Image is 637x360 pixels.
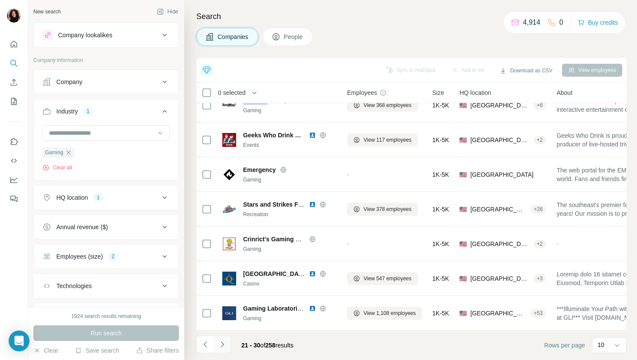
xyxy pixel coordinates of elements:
[243,131,305,139] span: Geeks Who Drink LLC
[243,236,312,243] span: Crinrict's Gaming World
[364,275,412,282] span: View 547 employees
[7,153,21,169] button: Use Surfe API
[533,240,546,248] div: + 2
[243,201,380,208] span: Stars and Strikes Family Entertainment Centers
[470,101,530,110] span: [GEOGRAPHIC_DATA], [US_STATE]
[75,346,119,355] button: Save search
[432,101,449,110] span: 1K-5K
[222,133,236,147] img: Logo of Geeks Who Drink LLC
[347,171,349,178] span: -
[432,274,449,283] span: 1K-5K
[544,341,585,350] span: Rows per page
[108,253,118,260] div: 2
[34,276,179,296] button: Technologies
[56,252,103,261] div: Employees (size)
[34,71,179,92] button: Company
[347,133,418,146] button: View 117 employees
[459,274,467,283] span: 🇺🇸
[34,187,179,208] button: HQ location1
[7,75,21,90] button: Enrich CSV
[364,309,416,317] span: View 1,108 employees
[598,341,604,349] p: 10
[309,305,316,312] img: LinkedIn logo
[556,88,572,97] span: About
[470,274,530,283] span: [GEOGRAPHIC_DATA], [US_STATE]
[56,78,82,86] div: Company
[364,205,412,213] span: View 378 employees
[196,336,214,353] button: Navigate to previous page
[364,136,412,144] span: View 117 employees
[364,101,412,109] span: View 368 employees
[222,272,236,285] img: Logo of Northern Quest Resort AND Casino
[7,191,21,207] button: Feedback
[7,9,21,23] img: Avatar
[34,101,179,125] button: Industry1
[243,270,308,277] span: [GEOGRAPHIC_DATA]
[222,98,236,112] img: Logo of ZeniMax
[218,32,249,41] span: Companies
[83,107,93,115] div: 1
[459,101,467,110] span: 🇺🇸
[459,240,467,248] span: 🇺🇸
[459,205,467,214] span: 🇺🇸
[578,16,618,29] button: Buy credits
[9,331,29,351] div: Open Intercom Messenger
[33,8,61,16] div: New search
[309,270,316,277] img: LinkedIn logo
[347,307,422,320] button: View 1,108 employees
[34,217,179,237] button: Annual revenue ($)
[347,88,377,97] span: Employees
[42,164,72,172] button: Clear all
[347,240,349,247] span: -
[243,211,337,218] div: Recreation
[260,342,266,349] span: of
[243,141,337,149] div: Events
[432,170,449,179] span: 1K-5K
[265,342,275,349] span: 258
[347,203,418,216] button: View 378 employees
[218,88,246,97] span: 0 selected
[243,305,358,312] span: Gaming Laboratories International (GLI)
[559,17,563,28] p: 0
[347,272,418,285] button: View 547 employees
[243,165,276,174] span: Emergency
[494,64,558,77] button: Download as CSV
[241,342,260,349] span: 21 - 30
[56,223,108,231] div: Annual revenue ($)
[222,168,236,182] img: Logo of Emergency
[33,346,58,355] button: Clear
[432,309,449,318] span: 1K-5K
[523,17,540,28] p: 4,914
[58,31,112,39] div: Company lookalikes
[470,170,533,179] span: [GEOGRAPHIC_DATA]
[459,88,491,97] span: HQ location
[459,309,467,318] span: 🇺🇸
[222,202,236,216] img: Logo of Stars and Strikes Family Entertainment Centers
[71,312,141,320] div: 1924 search results remaining
[284,32,304,41] span: People
[243,280,337,288] div: Casino
[309,132,316,139] img: LinkedIn logo
[7,55,21,71] button: Search
[347,99,418,112] button: View 368 employees
[34,305,179,326] button: Keywords
[533,136,546,144] div: + 2
[56,107,78,116] div: Industry
[34,246,179,267] button: Employees (size)2
[432,205,449,214] span: 1K-5K
[533,101,546,109] div: + 6
[222,237,236,251] img: Logo of Crinrict's Gaming World
[34,25,179,45] button: Company lookalikes
[556,240,559,247] span: -
[196,10,627,23] h4: Search
[45,149,63,156] span: Gaming
[243,315,337,322] div: Gaming
[222,306,236,320] img: Logo of Gaming Laboratories International (GLI)
[241,342,293,349] span: results
[243,107,337,114] div: Gaming
[56,193,88,202] div: HQ location
[470,136,530,144] span: [GEOGRAPHIC_DATA], [US_STATE]
[136,346,179,355] button: Share filters
[214,336,231,353] button: Navigate to next page
[533,275,546,282] div: + 3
